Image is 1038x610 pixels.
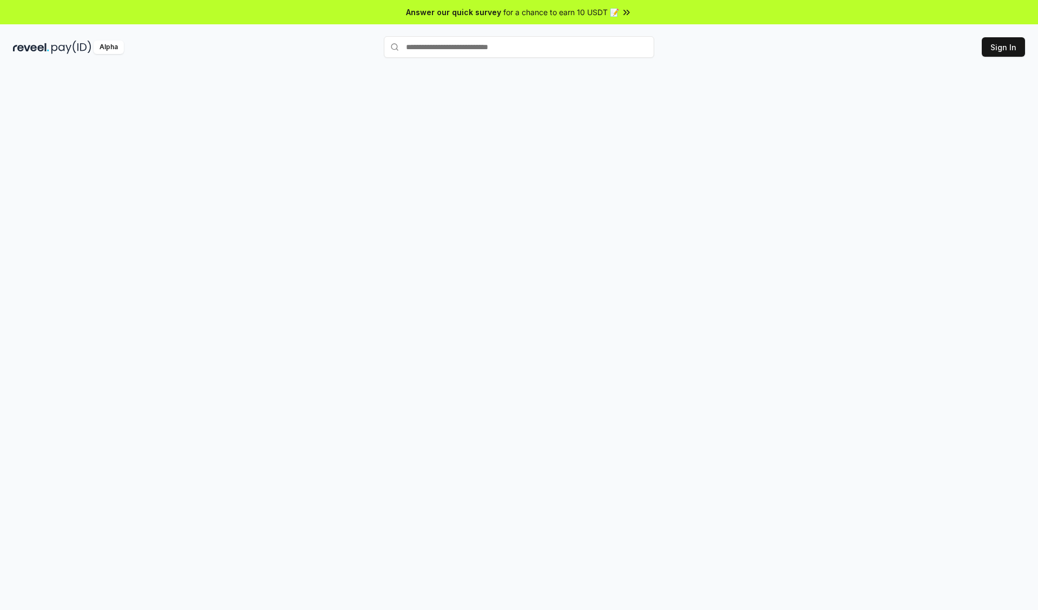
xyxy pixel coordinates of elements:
button: Sign In [982,37,1025,57]
span: for a chance to earn 10 USDT 📝 [503,6,619,18]
div: Alpha [94,41,124,54]
img: reveel_dark [13,41,49,54]
img: pay_id [51,41,91,54]
span: Answer our quick survey [406,6,501,18]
